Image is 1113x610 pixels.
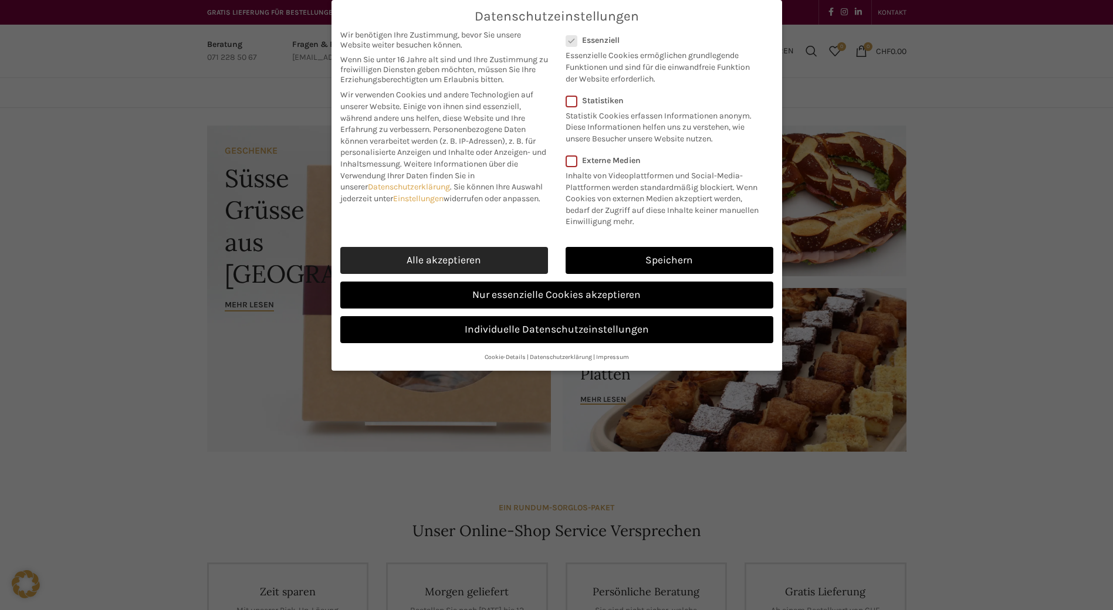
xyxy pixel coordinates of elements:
span: Weitere Informationen über die Verwendung Ihrer Daten finden Sie in unserer . [340,159,518,192]
a: Alle akzeptieren [340,247,548,274]
a: Einstellungen [393,194,444,204]
a: Impressum [596,353,629,361]
label: Essenziell [566,35,758,45]
label: Externe Medien [566,155,766,165]
p: Statistik Cookies erfassen Informationen anonym. Diese Informationen helfen uns zu verstehen, wie... [566,106,758,145]
span: Wenn Sie unter 16 Jahre alt sind und Ihre Zustimmung zu freiwilligen Diensten geben möchten, müss... [340,55,548,84]
span: Wir verwenden Cookies und andere Technologien auf unserer Website. Einige von ihnen sind essenzie... [340,90,533,134]
span: Sie können Ihre Auswahl jederzeit unter widerrufen oder anpassen. [340,182,543,204]
span: Wir benötigen Ihre Zustimmung, bevor Sie unsere Website weiter besuchen können. [340,30,548,50]
a: Datenschutzerklärung [368,182,450,192]
span: Datenschutzeinstellungen [475,9,639,24]
p: Inhalte von Videoplattformen und Social-Media-Plattformen werden standardmäßig blockiert. Wenn Co... [566,165,766,228]
span: Personenbezogene Daten können verarbeitet werden (z. B. IP-Adressen), z. B. für personalisierte A... [340,124,546,169]
a: Datenschutzerklärung [530,353,592,361]
p: Essenzielle Cookies ermöglichen grundlegende Funktionen und sind für die einwandfreie Funktion de... [566,45,758,84]
a: Individuelle Datenschutzeinstellungen [340,316,773,343]
a: Nur essenzielle Cookies akzeptieren [340,282,773,309]
label: Statistiken [566,96,758,106]
a: Cookie-Details [485,353,526,361]
a: Speichern [566,247,773,274]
